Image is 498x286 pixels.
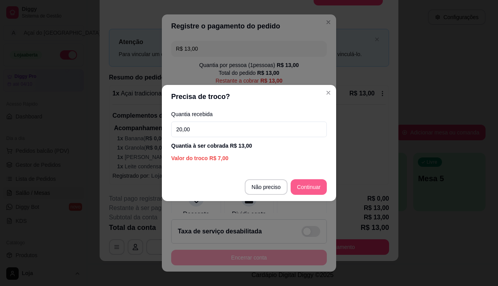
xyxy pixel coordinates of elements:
[171,142,327,150] div: Quantia à ser cobrada R$ 13,00
[171,111,327,117] label: Quantia recebida
[291,179,327,195] button: Continuar
[245,179,288,195] button: Não preciso
[162,85,336,108] header: Precisa de troco?
[171,154,327,162] div: Valor do troco R$ 7,00
[322,87,335,99] button: Close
